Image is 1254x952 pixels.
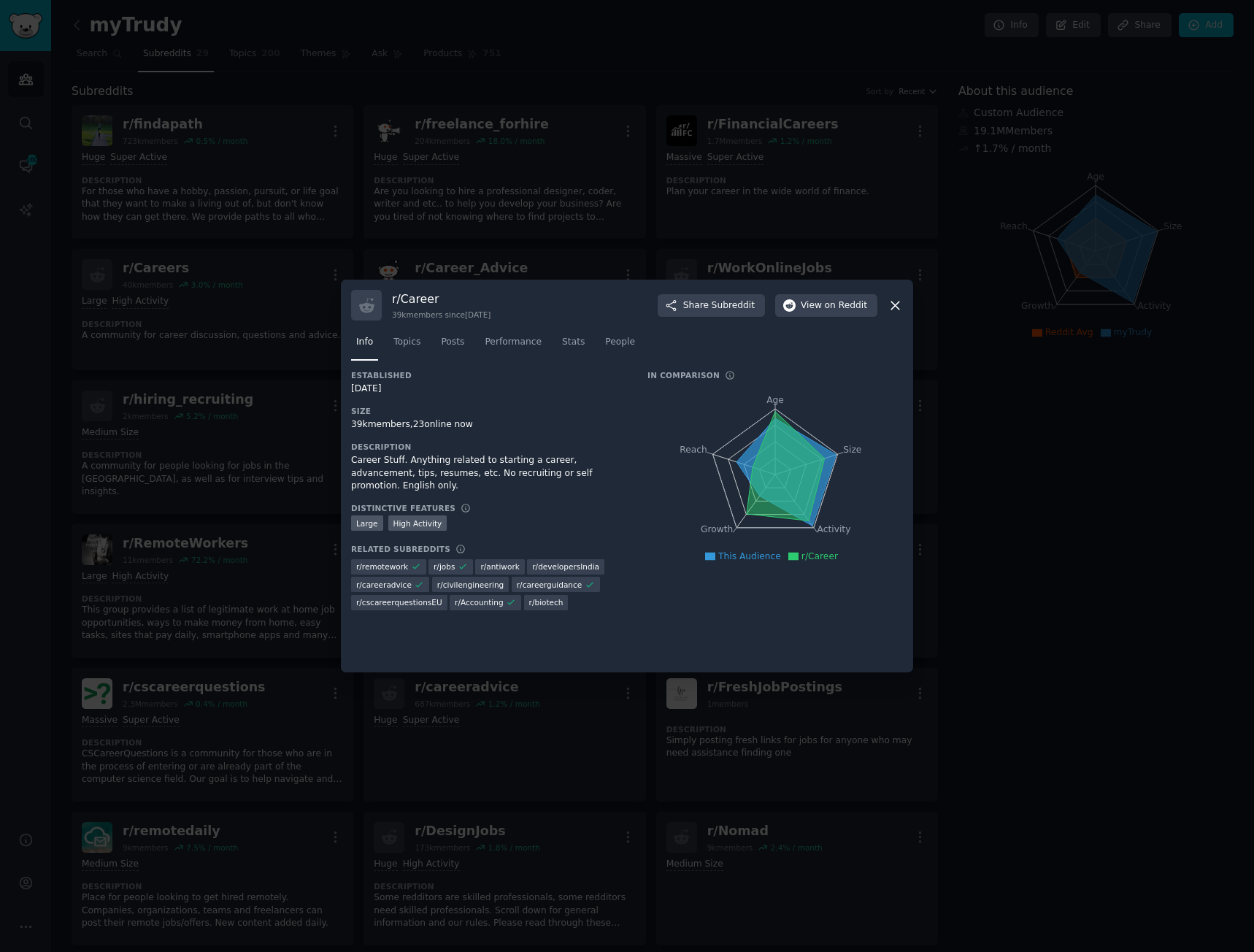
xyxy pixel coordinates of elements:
tspan: Size [843,445,861,455]
a: Posts [436,331,469,361]
span: r/ cscareerquestionsEU [356,597,442,607]
span: r/ civilengineering [437,580,504,590]
tspan: Reach [680,445,707,455]
span: Stats [562,336,585,349]
span: r/Career [801,551,838,561]
tspan: Activity [818,525,851,535]
span: on Reddit [825,299,867,312]
span: Performance [485,336,542,349]
a: Topics [388,331,426,361]
h3: Related Subreddits [351,544,450,554]
h3: Size [351,406,627,416]
span: This Audience [718,551,781,561]
div: 39k members, 23 online now [351,418,627,431]
div: 39k members since [DATE] [392,310,491,320]
span: r/ remotework [356,561,408,572]
span: r/ antiwork [480,561,519,572]
span: r/ jobs [434,561,455,572]
span: Share [683,299,755,312]
span: People [605,336,635,349]
h3: Established [351,370,627,380]
div: [DATE] [351,383,627,396]
div: Career Stuff. Anything related to starting a career, advancement, tips, resumes, etc. No recruiti... [351,454,627,493]
a: Info [351,331,378,361]
tspan: Growth [701,525,733,535]
span: r/ biotech [529,597,563,607]
div: High Activity [388,515,447,531]
button: ShareSubreddit [658,294,765,318]
span: r/ developersIndia [532,561,599,572]
h3: Description [351,442,627,452]
a: People [600,331,640,361]
span: Info [356,336,373,349]
button: Viewon Reddit [775,294,877,318]
span: Topics [393,336,420,349]
span: Subreddit [712,299,755,312]
h3: Distinctive Features [351,503,455,513]
span: r/ careerguidance [517,580,582,590]
a: Stats [557,331,590,361]
a: Performance [480,331,547,361]
h3: In Comparison [647,370,720,380]
span: View [801,299,867,312]
tspan: Age [766,395,784,405]
span: Posts [441,336,464,349]
span: r/ careeradvice [356,580,412,590]
span: r/ Accounting [455,597,504,607]
h3: r/ Career [392,291,491,307]
div: Large [351,515,383,531]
